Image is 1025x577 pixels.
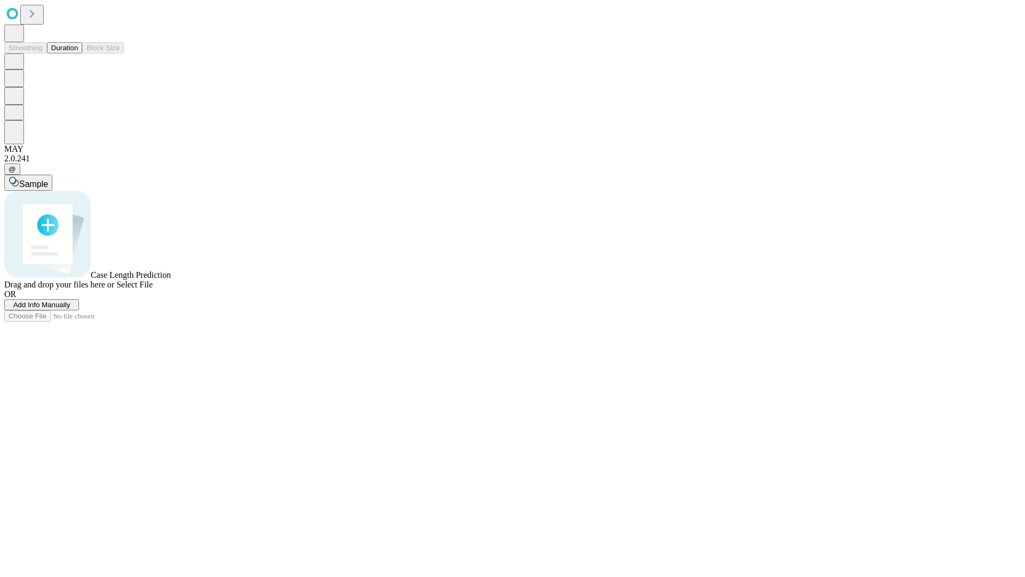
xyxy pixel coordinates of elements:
[91,270,171,279] span: Case Length Prediction
[4,163,20,175] button: @
[4,280,114,289] span: Drag and drop your files here or
[19,180,48,189] span: Sample
[4,154,1021,163] div: 2.0.241
[4,42,47,53] button: Smoothing
[4,299,79,310] button: Add Info Manually
[4,175,52,191] button: Sample
[116,280,153,289] span: Select File
[4,290,16,299] span: OR
[82,42,124,53] button: Block Size
[13,301,70,309] span: Add Info Manually
[9,165,16,173] span: @
[4,144,1021,154] div: MAY
[47,42,82,53] button: Duration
